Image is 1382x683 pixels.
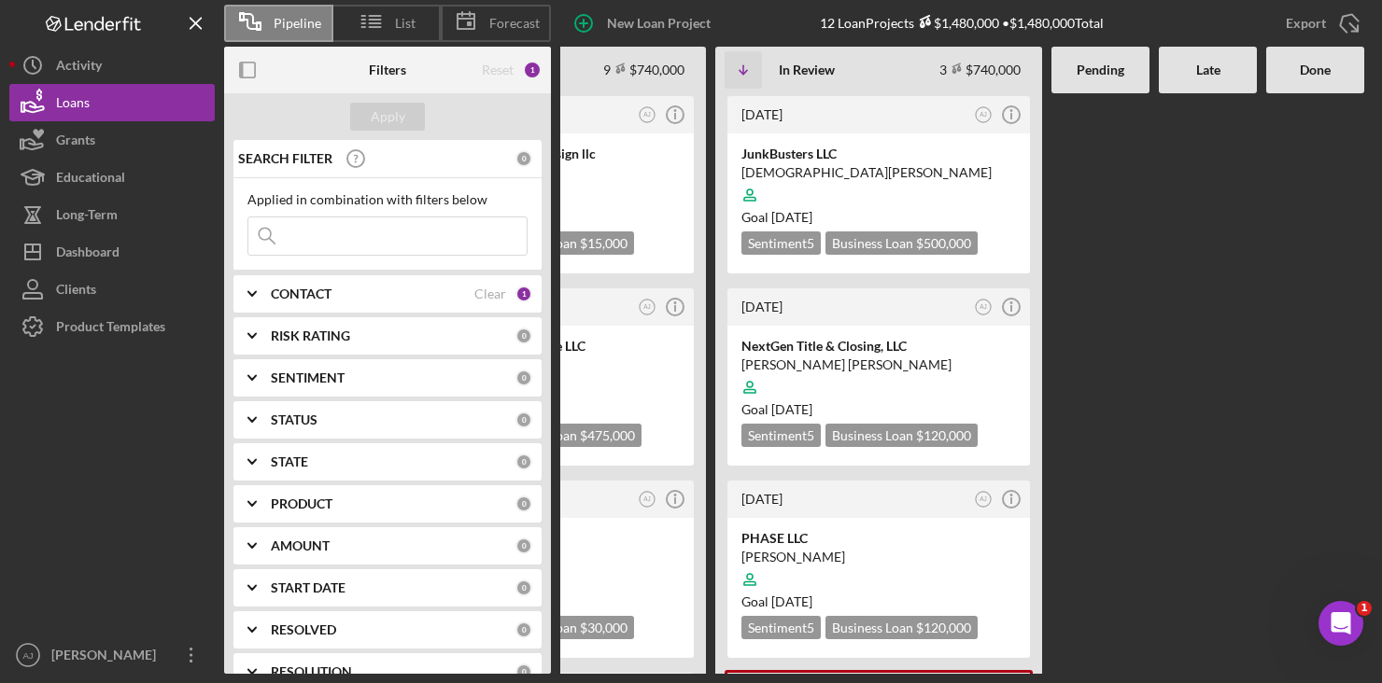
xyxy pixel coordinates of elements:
button: AJ [635,295,660,320]
div: 0 [515,621,532,638]
span: $15,000 [580,235,628,251]
span: $120,000 [916,427,971,443]
button: Loans [9,84,215,121]
div: [DEMOGRAPHIC_DATA][PERSON_NAME] [741,163,1016,182]
div: Apply [371,103,405,131]
div: 0 [515,150,532,167]
button: Grants [9,121,215,159]
div: Reset [482,63,514,77]
div: NextGen Title & Closing, LLC [741,337,1016,355]
b: Done [1300,63,1331,77]
a: Clients [9,271,215,308]
span: $500,000 [916,235,971,251]
div: Product Templates [56,308,165,350]
div: Sentiment 5 [741,424,821,447]
div: Sentiment 5 [741,616,821,639]
div: Business Loan [489,616,634,639]
b: Filters [369,63,406,77]
span: Goal [741,209,812,225]
button: Educational [9,159,215,196]
button: AJ [971,295,996,320]
span: Pipeline [274,16,321,31]
text: AJ [643,111,651,118]
div: 1 [523,61,542,79]
span: $30,000 [580,620,628,635]
div: Dashboard [56,233,120,275]
iframe: Intercom live chat [1319,601,1363,646]
time: 2025-06-05 17:08 [741,299,783,314]
div: 0 [515,579,532,596]
b: SEARCH FILTER [238,151,332,166]
span: List [395,16,416,31]
div: Export [1286,5,1326,42]
button: Dashboard [9,233,215,271]
text: AJ [643,495,651,502]
div: [PERSON_NAME] [741,548,1016,566]
div: Clients [56,271,96,313]
b: SENTIMENT [271,370,345,385]
button: AJ [635,103,660,128]
text: AJ [22,650,33,661]
button: Long-Term [9,196,215,233]
button: AJ [971,487,996,512]
a: [DATE]AJNextGen Title & Closing, LLC[PERSON_NAME] [PERSON_NAME]Goal [DATE]Sentiment5Business Loan... [725,286,1033,468]
b: RESOLVED [271,622,336,637]
div: 9 $740,000 [603,62,684,77]
div: 3 $740,000 [939,62,1021,77]
button: AJ [635,487,660,512]
div: Business Loan [489,424,642,447]
div: Business Loan [489,231,634,255]
div: Applied in combination with filters below [247,192,528,207]
button: AJ[PERSON_NAME] [9,636,215,674]
div: 12 Loan Projects • $1,480,000 Total [820,15,1104,31]
div: $1,480,000 [914,15,999,31]
b: Late [1196,63,1220,77]
b: Pending [1077,63,1124,77]
div: Loans [56,84,90,126]
button: Export [1267,5,1373,42]
text: AJ [980,495,987,502]
span: $475,000 [580,427,635,443]
a: [DATE]AJPHASE LLC[PERSON_NAME]Goal [DATE]Sentiment5Business Loan $120,000 [725,478,1033,661]
div: JunkBusters LLC [741,145,1016,163]
div: 0 [515,495,532,512]
div: Grants [56,121,95,163]
div: 0 [515,453,532,470]
b: STATE [271,454,308,469]
span: Forecast [489,16,540,31]
time: 08/31/2025 [771,401,812,417]
div: 0 [515,411,532,428]
div: 1 [515,286,532,302]
time: 08/15/2025 [771,593,812,609]
b: START DATE [271,580,345,595]
div: 0 [515,369,532,386]
div: Activity [56,47,102,89]
div: 0 [515,537,532,554]
text: AJ [643,303,651,310]
div: [PERSON_NAME] [47,636,168,678]
time: 2025-08-14 19:39 [741,106,783,122]
button: AJ [971,103,996,128]
div: New Loan Project [607,5,711,42]
div: Educational [56,159,125,201]
b: STATUS [271,412,317,427]
b: AMOUNT [271,538,330,553]
time: 2025-05-07 17:27 [741,491,783,507]
text: AJ [980,303,987,310]
b: CONTACT [271,286,331,301]
b: RISK RATING [271,328,350,343]
div: Business Loan [825,424,978,447]
button: Product Templates [9,308,215,345]
div: 0 [515,328,532,344]
div: Business Loan [825,231,978,255]
div: 0 [515,663,532,680]
div: PHASE LLC [741,529,1016,548]
button: Activity [9,47,215,84]
div: [PERSON_NAME] [PERSON_NAME] [741,355,1016,374]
